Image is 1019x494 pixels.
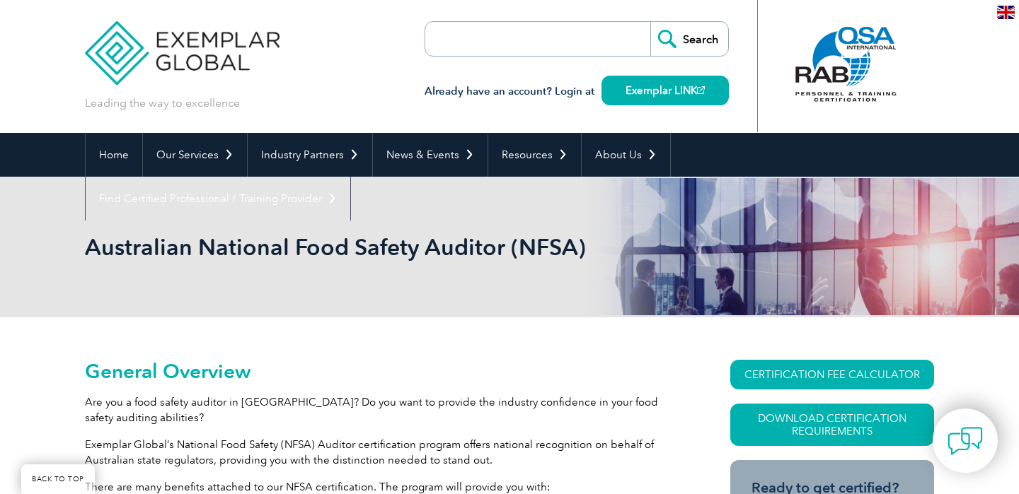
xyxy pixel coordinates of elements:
[85,360,679,382] h2: General Overview
[601,76,729,105] a: Exemplar LINK
[650,22,728,56] input: Search
[997,6,1015,19] img: en
[582,133,670,177] a: About Us
[248,133,372,177] a: Industry Partners
[143,133,247,177] a: Our Services
[85,437,679,468] p: Exemplar Global’s National Food Safety (NFSA) Auditor certification program offers national recog...
[21,464,95,494] a: BACK TO TOP
[488,133,581,177] a: Resources
[425,83,729,100] h3: Already have an account? Login at
[373,133,488,177] a: News & Events
[697,86,705,94] img: open_square.png
[85,233,628,261] h1: Australian National Food Safety Auditor (NFSA)
[730,360,934,389] a: CERTIFICATION FEE CALCULATOR
[730,404,934,446] a: Download Certification Requirements
[86,133,142,177] a: Home
[85,95,240,111] p: Leading the way to excellence
[86,177,350,220] a: Find Certified Professional / Training Provider
[85,394,679,425] p: Are you a food safety auditor in [GEOGRAPHIC_DATA]? Do you want to provide the industry confidenc...
[948,423,983,459] img: contact-chat.png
